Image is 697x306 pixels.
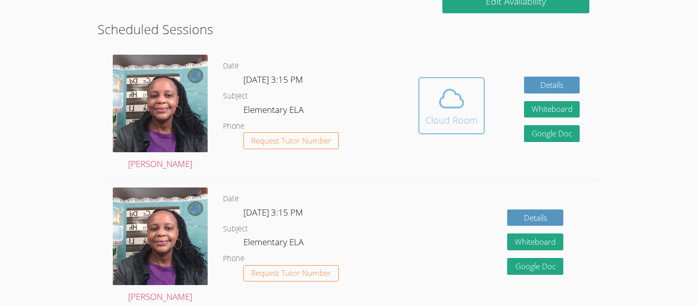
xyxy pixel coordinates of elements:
div: Cloud Room [426,113,478,127]
h2: Scheduled Sessions [97,19,600,39]
dt: Subject [223,90,248,103]
button: Whiteboard [524,101,580,118]
button: Cloud Room [418,77,485,134]
dt: Date [223,60,239,73]
a: Google Doc [507,258,563,275]
dt: Phone [223,252,244,265]
img: Selfie2.jpg [113,187,208,285]
button: Whiteboard [507,233,563,250]
span: [DATE] 3:15 PM [243,206,303,218]
a: Details [524,77,580,93]
img: Selfie2.jpg [113,55,208,152]
a: Details [507,209,563,226]
a: Google Doc [524,125,580,142]
dd: Elementary ELA [243,235,306,252]
span: Request Tutor Number [251,269,331,277]
span: Request Tutor Number [251,137,331,145]
dt: Phone [223,120,244,133]
dd: Elementary ELA [243,103,306,120]
a: [PERSON_NAME] [113,187,208,304]
span: [DATE] 3:15 PM [243,74,303,85]
dt: Subject [223,223,248,236]
button: Request Tutor Number [243,265,339,282]
a: [PERSON_NAME] [113,55,208,172]
dt: Date [223,193,239,205]
button: Request Tutor Number [243,132,339,149]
